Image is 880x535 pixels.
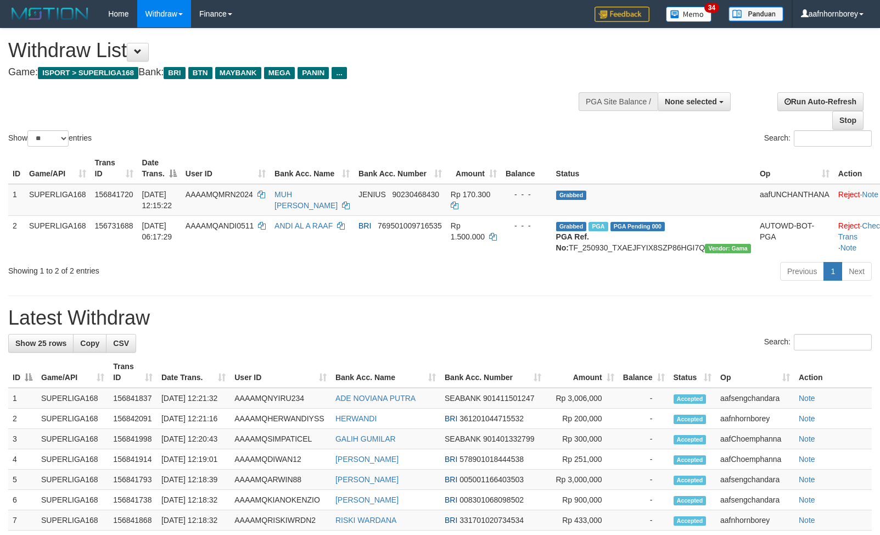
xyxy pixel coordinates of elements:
[674,496,707,505] span: Accepted
[157,449,230,470] td: [DATE] 12:19:01
[8,490,37,510] td: 6
[665,97,717,106] span: None selected
[157,470,230,490] td: [DATE] 12:18:39
[230,388,331,409] td: AAAAMQNYIRU234
[8,67,576,78] h4: Game: Bank:
[113,339,129,348] span: CSV
[215,67,261,79] span: MAYBANK
[764,130,872,147] label: Search:
[619,429,669,449] td: -
[716,388,794,409] td: aafsengchandara
[446,153,501,184] th: Amount: activate to sort column ascending
[674,394,707,404] span: Accepted
[186,190,253,199] span: AAAAMQMRN2024
[393,190,440,199] span: Copy 90230468430 to clipboard
[674,435,707,444] span: Accepted
[8,449,37,470] td: 4
[619,356,669,388] th: Balance: activate to sort column ascending
[8,184,25,216] td: 1
[298,67,329,79] span: PANIN
[716,449,794,470] td: aafChoemphanna
[459,516,524,525] span: Copy 331701020734534 to clipboard
[188,67,212,79] span: BTN
[451,221,485,241] span: Rp 1.500.000
[230,429,331,449] td: AAAAMQSIMPATICEL
[799,455,815,464] a: Note
[755,215,834,258] td: AUTOWD-BOT-PGA
[331,356,440,388] th: Bank Acc. Name: activate to sort column ascending
[332,67,346,79] span: ...
[106,334,136,353] a: CSV
[546,388,619,409] td: Rp 3,006,000
[674,415,707,424] span: Accepted
[506,220,547,231] div: - - -
[73,334,107,353] a: Copy
[658,92,731,111] button: None selected
[674,516,707,526] span: Accepted
[823,262,842,281] a: 1
[8,5,92,22] img: MOTION_logo.png
[109,510,157,531] td: 156841868
[716,470,794,490] td: aafsengchandara
[704,3,719,13] span: 34
[546,356,619,388] th: Amount: activate to sort column ascending
[838,190,860,199] a: Reject
[556,232,589,252] b: PGA Ref. No:
[619,449,669,470] td: -
[595,7,649,22] img: Feedback.jpg
[8,40,576,62] h1: Withdraw List
[610,222,665,231] span: PGA Pending
[674,476,707,485] span: Accepted
[8,470,37,490] td: 5
[8,388,37,409] td: 1
[445,394,481,403] span: SEABANK
[230,356,331,388] th: User ID: activate to sort column ascending
[716,356,794,388] th: Op: activate to sort column ascending
[459,455,524,464] span: Copy 578901018444538 to clipboard
[619,470,669,490] td: -
[8,334,74,353] a: Show 25 rows
[705,244,751,253] span: Vendor URL: https://trx31.1velocity.biz
[335,455,399,464] a: [PERSON_NAME]
[579,92,658,111] div: PGA Site Balance /
[230,449,331,470] td: AAAAMQDIWAN12
[716,510,794,531] td: aafnhornborey
[95,221,133,230] span: 156731688
[440,356,546,388] th: Bank Acc. Number: activate to sort column ascending
[459,475,524,484] span: Copy 005001166403503 to clipboard
[445,475,457,484] span: BRI
[157,429,230,449] td: [DATE] 12:20:43
[755,184,834,216] td: aafUNCHANTHANA
[799,394,815,403] a: Note
[546,490,619,510] td: Rp 900,000
[157,490,230,510] td: [DATE] 12:18:32
[335,516,397,525] a: RISKI WARDANA
[109,449,157,470] td: 156841914
[358,190,386,199] span: JENIUS
[716,429,794,449] td: aafChoemphanna
[264,67,295,79] span: MEGA
[25,153,91,184] th: Game/API: activate to sort column ascending
[862,190,878,199] a: Note
[109,356,157,388] th: Trans ID: activate to sort column ascending
[556,222,587,231] span: Grabbed
[80,339,99,348] span: Copy
[8,429,37,449] td: 3
[780,262,824,281] a: Previous
[37,356,109,388] th: Game/API: activate to sort column ascending
[27,130,69,147] select: Showentries
[619,510,669,531] td: -
[91,153,138,184] th: Trans ID: activate to sort column ascending
[483,394,534,403] span: Copy 901411501247 to clipboard
[842,262,872,281] a: Next
[157,409,230,429] td: [DATE] 12:21:16
[25,215,91,258] td: SUPERLIGA168
[546,449,619,470] td: Rp 251,000
[230,470,331,490] td: AAAAMQARWIN88
[335,414,377,423] a: HERWANDI
[37,409,109,429] td: SUPERLIGA168
[164,67,185,79] span: BRI
[25,184,91,216] td: SUPERLIGA168
[37,429,109,449] td: SUPERLIGA168
[588,222,608,231] span: Marked by aafromsomean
